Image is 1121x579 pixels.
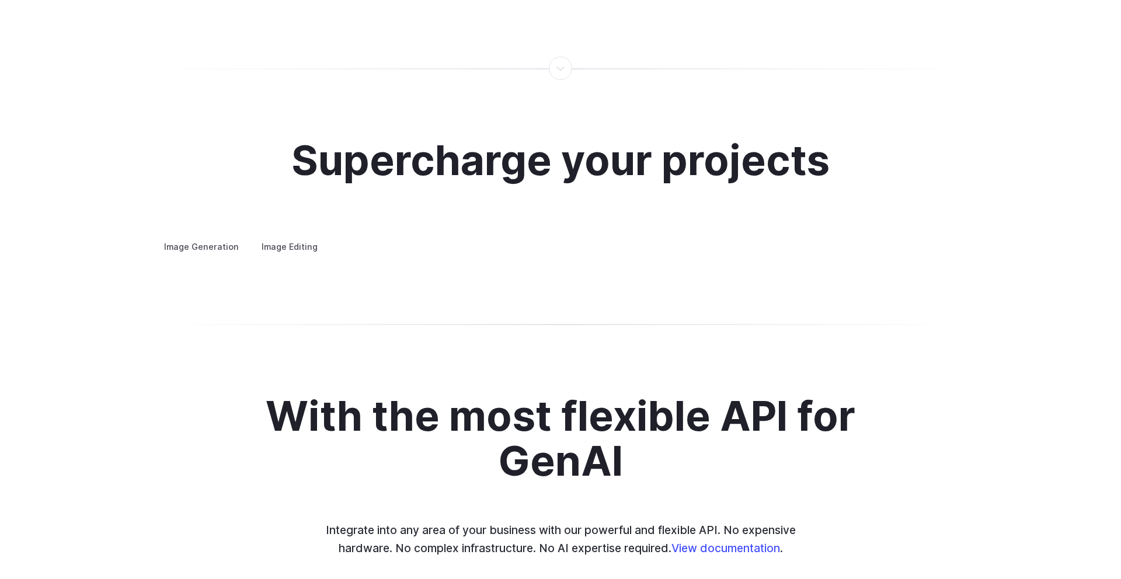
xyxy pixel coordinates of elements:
[291,138,830,183] h2: Supercharge your projects
[252,236,328,257] label: Image Editing
[154,236,249,257] label: Image Generation
[671,541,780,555] a: View documentation
[318,521,803,557] p: Integrate into any area of your business with our powerful and flexible API. No expensive hardwar...
[235,394,886,484] h2: With the most flexible API for GenAI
